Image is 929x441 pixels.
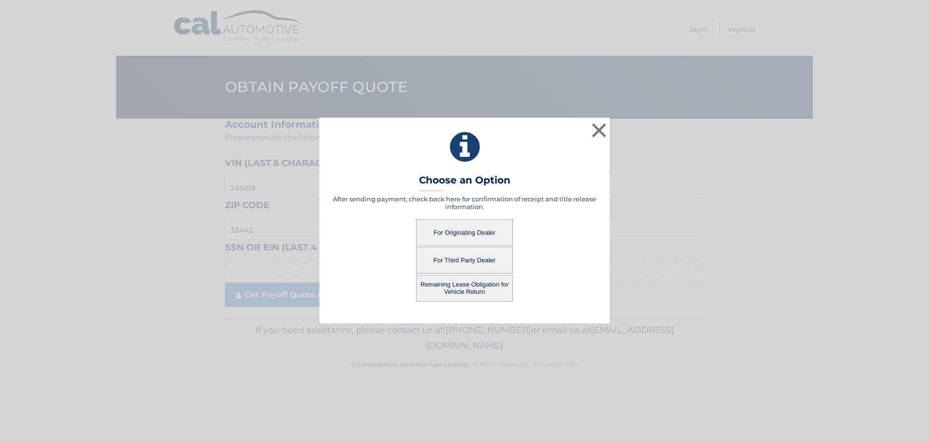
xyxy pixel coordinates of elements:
h3: Choose an Option [419,174,510,191]
button: For Third Party Dealer [416,247,513,274]
h5: After sending payment, check back here for confirmation of receipt and title release information. [331,195,598,211]
button: For Originating Dealer [416,219,513,246]
button: Remaining Lease Obligation for Vehicle Return [416,275,513,302]
button: × [589,121,609,140]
